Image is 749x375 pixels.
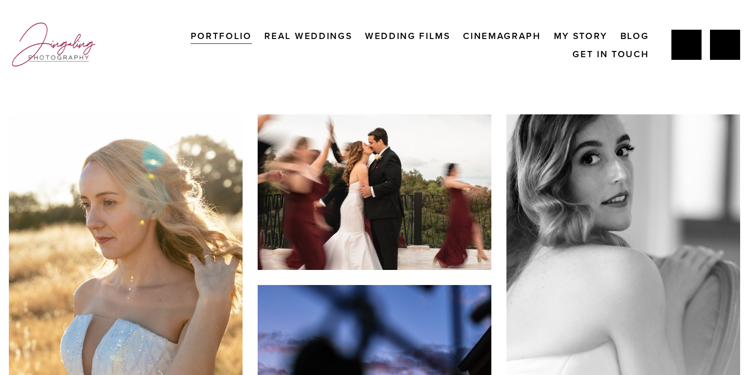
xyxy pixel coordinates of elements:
[463,27,541,45] a: Cinemagraph
[554,27,608,45] a: My Story
[191,27,252,45] a: Portfolio
[264,27,352,45] a: Real Weddings
[573,45,649,63] a: Get In Touch
[365,27,451,45] a: Wedding Films
[671,30,702,60] a: Jing Yang
[710,30,740,60] a: Instagram
[9,19,98,70] img: Jingaling Photography
[620,27,649,45] a: Blog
